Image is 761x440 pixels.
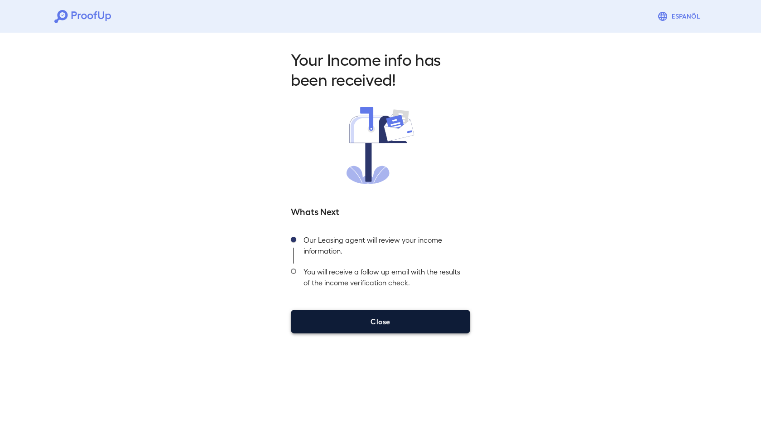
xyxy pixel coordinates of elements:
[654,7,707,25] button: Espanõl
[291,205,470,217] h5: Whats Next
[296,232,470,264] div: Our Leasing agent will review your income information.
[347,107,414,184] img: received.svg
[296,264,470,295] div: You will receive a follow up email with the results of the income verification check.
[291,310,470,333] button: Close
[291,49,470,89] h2: Your Income info has been received!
